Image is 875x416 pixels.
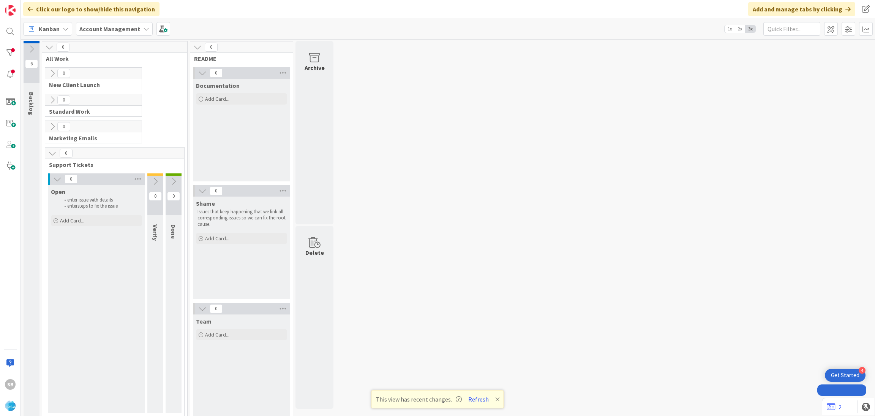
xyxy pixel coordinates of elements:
[725,25,735,33] span: 1x
[49,161,175,168] span: Support Tickets
[149,192,162,201] span: 0
[748,2,855,16] div: Add and manage tabs by clicking
[466,394,491,404] button: Refresh
[859,367,866,374] div: 4
[196,200,215,207] span: Shame
[196,82,240,89] span: Documentation
[205,235,229,242] span: Add Card...
[205,95,229,102] span: Add Card...
[170,224,177,239] span: Done
[205,43,218,52] span: 0
[831,372,859,379] div: Get Started
[39,24,60,33] span: Kanban
[745,25,755,33] span: 3x
[210,186,223,195] span: 0
[196,318,212,325] span: Team
[305,63,325,72] div: Archive
[152,224,159,241] span: Verify
[57,43,69,52] span: 0
[210,304,223,313] span: 0
[77,203,118,209] span: steps to fix the issue
[79,25,140,33] b: Account Management
[60,149,73,158] span: 0
[49,134,132,142] span: Marketing Emails
[305,248,324,257] div: Delete
[5,5,16,16] img: Visit kanbanzone.com
[46,55,178,62] span: All Work
[194,55,283,62] span: README
[28,92,35,115] span: Backlog
[60,197,141,203] li: enter issue with details
[763,22,820,36] input: Quick Filter...
[57,122,70,131] span: 0
[23,2,160,16] div: Click our logo to show/hide this navigation
[5,400,16,411] img: avatar
[49,81,132,89] span: New Client Launch
[49,108,132,115] span: Standard Work
[65,175,77,184] span: 0
[827,402,842,411] a: 2
[60,217,84,224] span: Add Card...
[376,395,462,404] span: This view has recent changes.
[825,369,866,382] div: Open Get Started checklist, remaining modules: 4
[205,331,229,338] span: Add Card...
[57,95,70,105] span: 0
[167,192,180,201] span: 0
[735,25,745,33] span: 2x
[25,59,38,68] span: 6
[51,188,65,195] span: Open
[57,69,70,78] span: 0
[5,379,16,390] div: SB
[60,203,141,209] li: enter
[197,209,286,227] p: Issues that keep happening that we link all corresponding issues so we can fix the root cause.
[210,68,223,78] span: 0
